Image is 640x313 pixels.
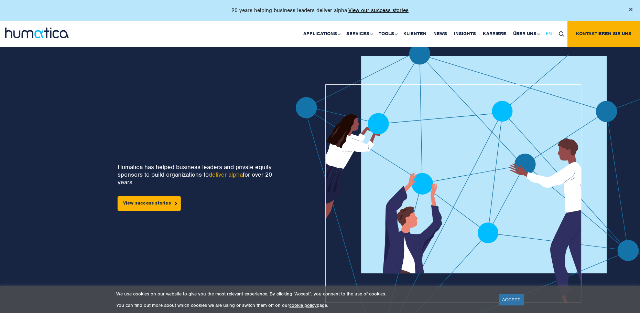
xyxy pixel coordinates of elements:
img: logo [5,28,69,38]
p: 20 years helping business leaders deliver alpha. [231,7,409,14]
p: Humatica has helped business leaders and private equity sponsors to build organizations to for ov... [118,163,273,186]
p: You can find out more about which cookies we are using or switch them off on our page. [116,302,490,308]
a: News [430,21,451,47]
a: Klienten [400,21,430,47]
a: Services [343,21,375,47]
a: Über uns [510,21,542,47]
img: arrowicon [175,202,177,205]
p: We use cookies on our website to give you the most relevant experience. By clicking “Accept”, you... [116,291,490,297]
a: Karriere [479,21,510,47]
a: ACCEPT [499,294,524,305]
a: EN [542,21,555,47]
a: Tools [375,21,400,47]
img: search_icon [559,31,564,36]
a: View success stories [118,196,181,211]
a: View our success stories [348,7,409,14]
a: Applications [300,21,343,47]
a: Kontaktieren Sie uns [567,21,640,47]
a: cookie policy [289,302,317,308]
a: deliver alpha [209,171,243,178]
span: EN [546,31,552,36]
a: Insights [451,21,479,47]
